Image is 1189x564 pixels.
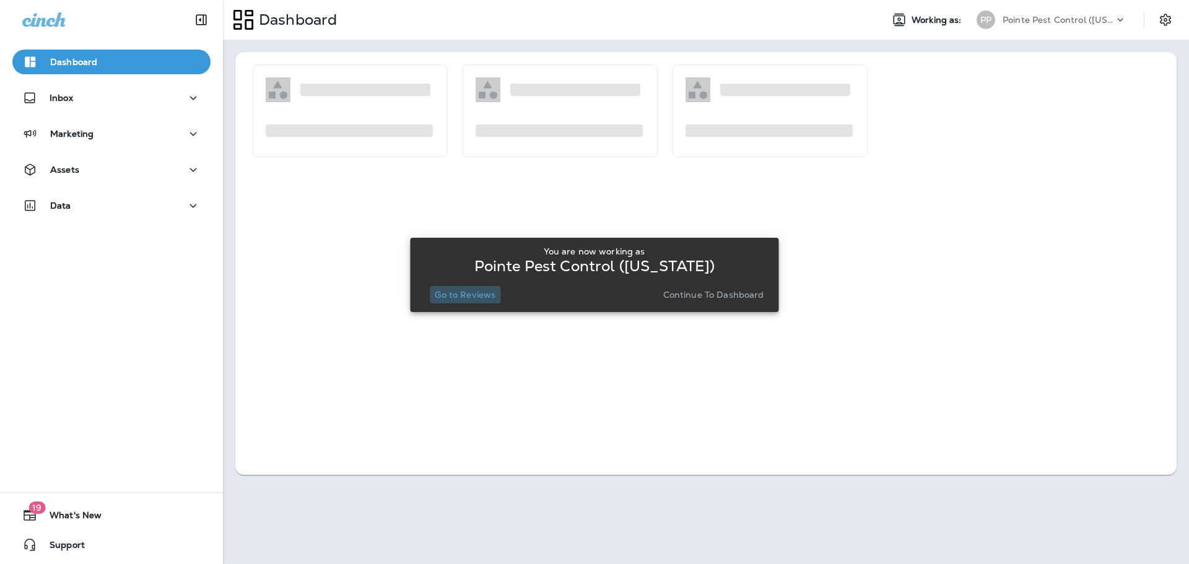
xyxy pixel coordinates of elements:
button: Inbox [12,85,211,110]
p: Inbox [50,93,73,103]
p: Go to Reviews [435,290,495,300]
div: PP [977,11,995,29]
span: What's New [37,510,102,525]
p: Data [50,201,71,210]
span: Support [37,540,85,555]
button: Continue to Dashboard [658,286,769,303]
p: Pointe Pest Control ([US_STATE]) [1003,15,1114,25]
p: Dashboard [50,57,97,67]
button: 19What's New [12,503,211,527]
p: Assets [50,165,79,175]
button: Data [12,193,211,218]
p: Continue to Dashboard [663,290,764,300]
p: Pointe Pest Control ([US_STATE]) [474,261,715,271]
span: 19 [28,501,45,514]
p: You are now working as [544,246,645,256]
button: Collapse Sidebar [184,7,219,32]
button: Go to Reviews [430,286,500,303]
span: Working as: [912,15,964,25]
button: Settings [1154,9,1177,31]
button: Assets [12,157,211,182]
button: Marketing [12,121,211,146]
p: Dashboard [254,11,337,29]
p: Marketing [50,129,94,139]
button: Dashboard [12,50,211,74]
button: Support [12,532,211,557]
